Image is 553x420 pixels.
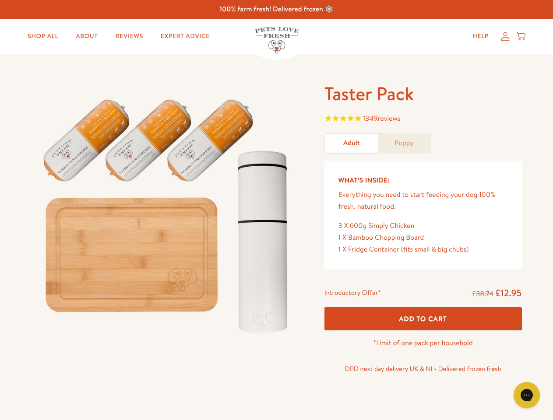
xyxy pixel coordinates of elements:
[495,287,522,299] span: £12.95
[399,314,447,323] span: Add To Cart
[154,28,217,45] a: Expert Advice
[363,114,400,123] span: 1349 reviews
[377,114,400,123] span: reviews
[465,28,496,45] a: Help
[255,27,299,53] img: Pets Love Fresh
[472,289,493,299] s: £38.74
[325,134,378,153] a: Adult
[338,233,424,242] span: 1 X Bamboo Chopping Board
[324,337,522,349] p: *Limit of one pack per household
[324,113,522,126] span: Rated 4.8 out of 5 stars 1349 reviews
[108,28,150,45] a: Reviews
[338,244,508,255] div: 1 X Fridge Container (fits small & big chubs)
[509,379,544,411] iframe: Gorgias live chat messenger
[21,28,65,45] a: Shop All
[324,287,381,300] div: Introductory Offer*
[69,28,105,45] a: About
[338,189,508,213] p: Everything you need to start feeding your dog 100% fresh, natural food.
[338,220,508,232] div: 3 X 600g Simply Chicken
[324,363,522,374] p: DPD next day delivery UK & NI • Delivered frozen fresh
[324,307,522,330] button: Add To Cart
[324,82,522,106] h1: Taster Pack
[338,175,508,186] h5: What’s Inside:
[378,134,430,153] a: Puppy
[32,82,303,343] img: Taster Pack - Adult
